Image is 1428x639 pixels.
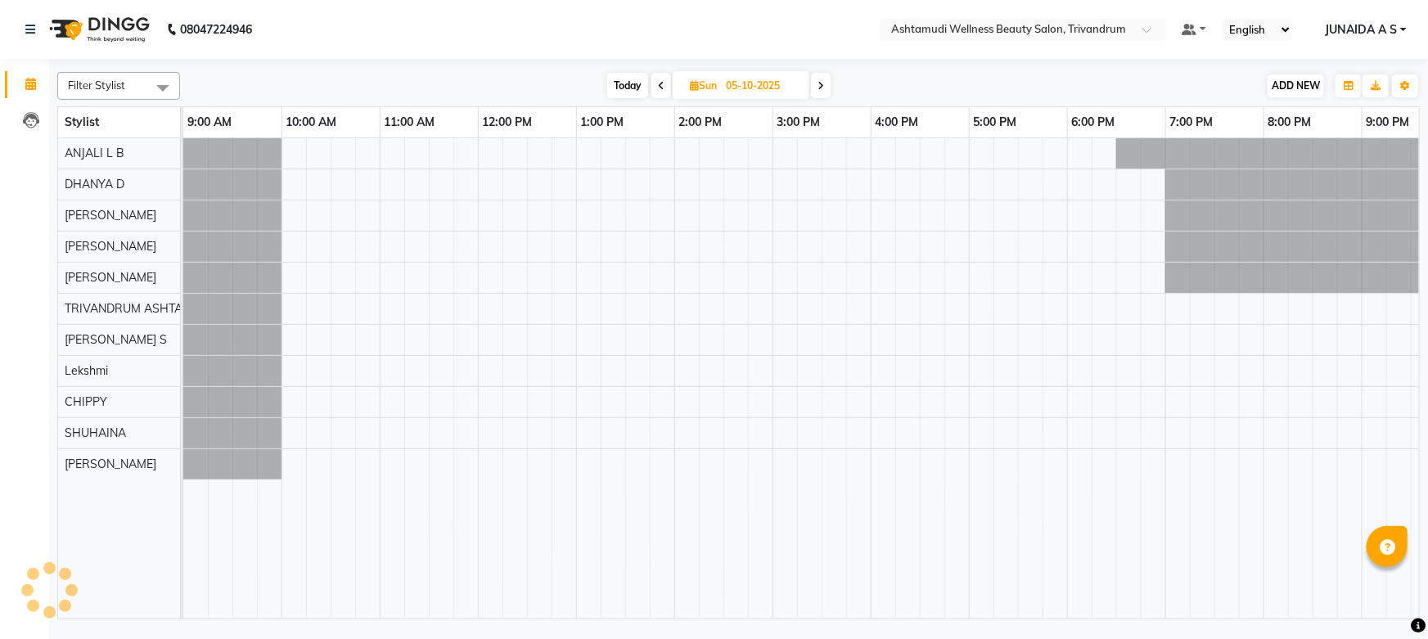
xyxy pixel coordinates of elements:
[607,73,648,98] span: Today
[479,110,537,134] a: 12:00 PM
[1325,21,1397,38] span: JUNAIDA A S
[65,208,156,223] span: [PERSON_NAME]
[65,146,124,160] span: ANJALI L B
[180,7,252,52] b: 08047224946
[675,110,727,134] a: 2:00 PM
[721,74,803,98] input: 2025-10-05
[1268,74,1324,97] button: ADD NEW
[1272,79,1320,92] span: ADD NEW
[65,394,107,409] span: CHIPPY
[65,239,156,254] span: [PERSON_NAME]
[68,79,125,92] span: Filter Stylist
[65,270,156,285] span: [PERSON_NAME]
[65,115,99,129] span: Stylist
[65,457,156,471] span: [PERSON_NAME]
[65,301,212,316] span: TRIVANDRUM ASHTAMUDI
[1068,110,1119,134] a: 6:00 PM
[970,110,1021,134] a: 5:00 PM
[1166,110,1218,134] a: 7:00 PM
[872,110,923,134] a: 4:00 PM
[1363,110,1414,134] a: 9:00 PM
[282,110,341,134] a: 10:00 AM
[381,110,439,134] a: 11:00 AM
[65,425,126,440] span: SHUHAINA
[65,332,167,347] span: [PERSON_NAME] S
[686,79,721,92] span: Sun
[183,110,236,134] a: 9:00 AM
[577,110,628,134] a: 1:00 PM
[65,177,124,191] span: DHANYA D
[1264,110,1316,134] a: 8:00 PM
[773,110,825,134] a: 3:00 PM
[42,7,154,52] img: logo
[65,363,108,378] span: Lekshmi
